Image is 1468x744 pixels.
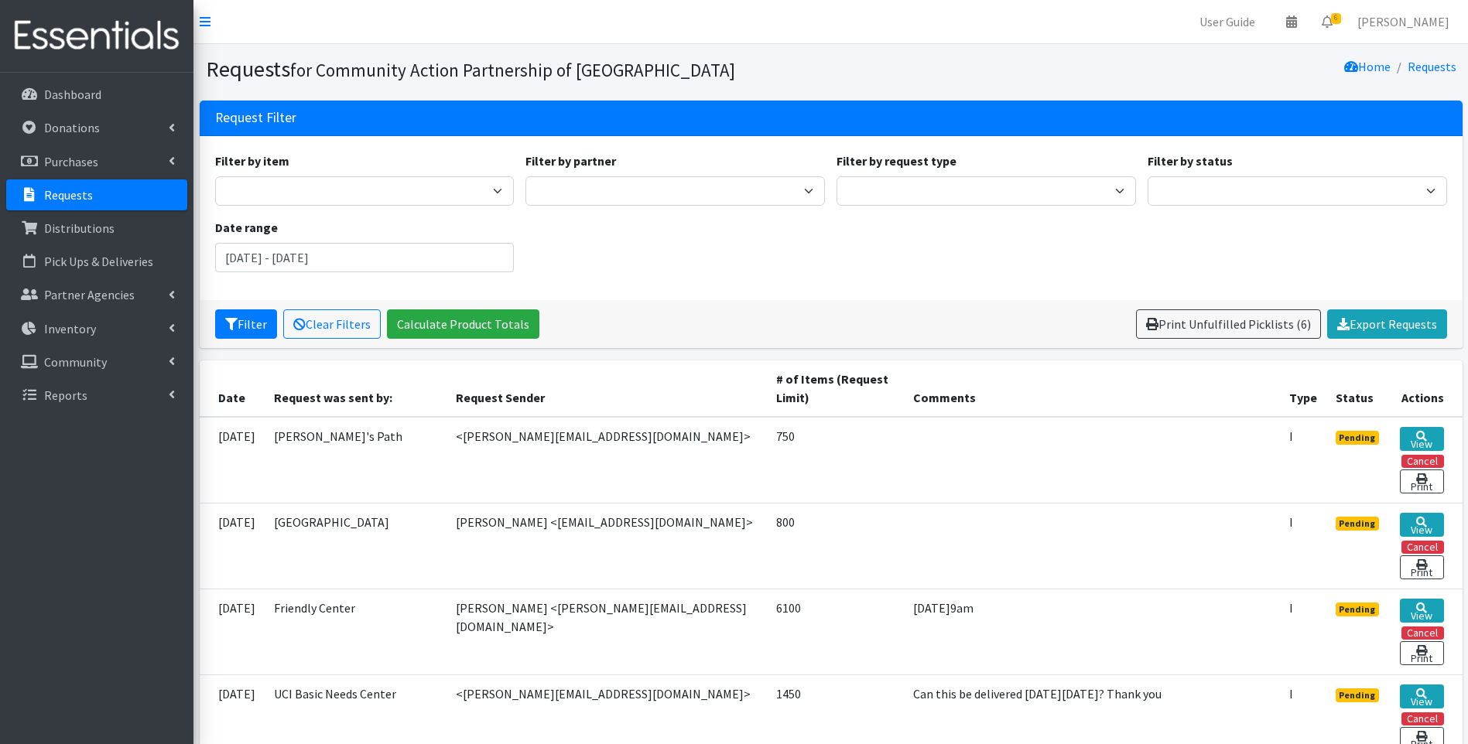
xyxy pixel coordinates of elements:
[44,120,100,135] p: Donations
[1400,555,1443,579] a: Print
[200,503,265,589] td: [DATE]
[283,309,381,339] a: Clear Filters
[1400,684,1443,708] a: View
[6,246,187,277] a: Pick Ups & Deliveries
[1400,641,1443,665] a: Print
[6,213,187,244] a: Distributions
[1136,309,1321,339] a: Print Unfulfilled Picklists (6)
[6,279,187,310] a: Partner Agencies
[6,380,187,411] a: Reports
[44,254,153,269] p: Pick Ups & Deliveries
[1400,469,1443,493] a: Print
[1289,600,1293,616] abbr: Individual
[290,59,735,81] small: for Community Action Partnership of [GEOGRAPHIC_DATA]
[1336,602,1380,616] span: Pending
[44,321,96,336] p: Inventory
[904,360,1279,417] th: Comments
[215,110,296,126] h3: Request Filter
[44,287,135,302] p: Partner Agencies
[767,360,904,417] th: # of Items (Request Limit)
[1148,152,1233,170] label: Filter by status
[1408,59,1456,74] a: Requests
[200,360,265,417] th: Date
[1391,360,1462,417] th: Actions
[6,112,187,143] a: Donations
[265,589,447,674] td: Friendly Center
[1331,13,1341,24] span: 6
[387,309,539,339] a: Calculate Product Totals
[6,346,187,377] a: Community
[6,313,187,344] a: Inventory
[904,589,1279,674] td: [DATE]9am
[215,309,277,339] button: Filter
[265,417,447,503] td: [PERSON_NAME]'s Path
[1187,6,1268,37] a: User Guide
[1336,431,1380,445] span: Pending
[44,220,115,236] p: Distributions
[215,218,278,237] label: Date range
[215,152,289,170] label: Filter by item
[1309,6,1345,37] a: 6
[44,387,87,403] p: Reports
[206,56,826,83] h1: Requests
[447,417,767,503] td: <[PERSON_NAME][EMAIL_ADDRESS][DOMAIN_NAME]>
[1280,360,1326,417] th: Type
[44,154,98,169] p: Purchases
[6,10,187,62] img: HumanEssentials
[1344,59,1391,74] a: Home
[1326,360,1391,417] th: Status
[1401,541,1444,554] button: Cancel
[44,187,93,203] p: Requests
[1336,688,1380,702] span: Pending
[1336,517,1380,531] span: Pending
[1401,626,1444,640] button: Cancel
[265,360,447,417] th: Request was sent by:
[525,152,616,170] label: Filter by partner
[6,146,187,177] a: Purchases
[1401,712,1444,725] button: Cancel
[6,179,187,210] a: Requests
[1345,6,1462,37] a: [PERSON_NAME]
[1289,514,1293,530] abbr: Individual
[200,589,265,674] td: [DATE]
[44,354,107,370] p: Community
[1327,309,1447,339] a: Export Requests
[447,360,767,417] th: Request Sender
[837,152,956,170] label: Filter by request type
[767,503,904,589] td: 800
[6,79,187,110] a: Dashboard
[215,243,515,272] input: January 1, 2011 - December 31, 2011
[200,417,265,503] td: [DATE]
[1289,686,1293,701] abbr: Individual
[447,589,767,674] td: [PERSON_NAME] <[PERSON_NAME][EMAIL_ADDRESS][DOMAIN_NAME]>
[1401,455,1444,468] button: Cancel
[767,589,904,674] td: 6100
[1400,427,1443,451] a: View
[1289,428,1293,444] abbr: Individual
[1400,599,1443,623] a: View
[1400,513,1443,537] a: View
[767,417,904,503] td: 750
[44,87,101,102] p: Dashboard
[447,503,767,589] td: [PERSON_NAME] <[EMAIL_ADDRESS][DOMAIN_NAME]>
[265,503,447,589] td: [GEOGRAPHIC_DATA]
